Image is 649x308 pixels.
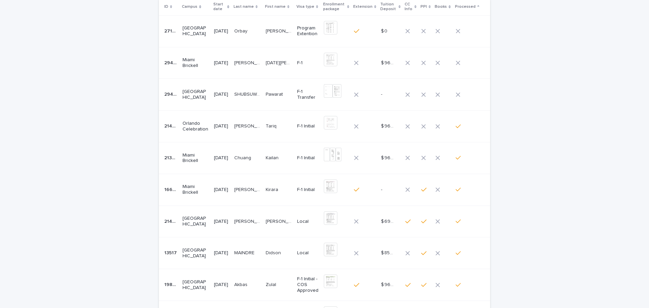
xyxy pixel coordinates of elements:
p: Campus [182,3,197,10]
p: F-1 Initial [297,155,319,161]
p: $ 690.00 [381,217,395,224]
p: [GEOGRAPHIC_DATA] [183,247,209,259]
p: [GEOGRAPHIC_DATA] [183,279,209,291]
p: Books [435,3,447,10]
tr: 2143721437 [GEOGRAPHIC_DATA][DATE][PERSON_NAME][PERSON_NAME] [PERSON_NAME][PERSON_NAME] Local$ 69... [159,206,490,237]
tr: 1982919829 [GEOGRAPHIC_DATA][DATE]AkbasAkbas ZulalZulal F-1 Initial - COS Approved$ 960.00$ 960.00 [159,269,490,301]
p: Kirara [266,186,280,193]
p: F-1 Initial [297,187,319,193]
p: [DATE] [214,187,229,193]
p: Tuition Deposit [380,1,396,13]
p: 13517 [164,249,178,256]
p: F-1 Initial [297,123,319,129]
p: Kailan [266,154,280,161]
p: ALABDULWAHAB [234,122,262,129]
p: [GEOGRAPHIC_DATA] [183,216,209,227]
p: F-1 Initial - COS Approved [297,276,319,293]
p: $ 960.00 [381,154,395,161]
p: Orbay [234,27,249,34]
p: [PERSON_NAME] [234,59,262,66]
p: Start date [213,1,225,13]
p: [GEOGRAPHIC_DATA] [183,25,209,37]
p: 16614 [164,186,178,193]
tr: 2140321403 Orlando Celebration[DATE][PERSON_NAME][PERSON_NAME] TariqTariq F-1 Initial$ 960.00$ 96... [159,111,490,142]
p: [DATE] [214,219,229,224]
tr: 2940229402 Miami Brickell[DATE][PERSON_NAME][PERSON_NAME] [DATE][PERSON_NAME][DATE][PERSON_NAME] ... [159,47,490,79]
p: Local [297,219,319,224]
tr: 2134521345 Miami Brickell[DATE]ChuangChuang KailanKailan F-1 Initial$ 960.00$ 960.00 [159,142,490,174]
p: $ 960.00 [381,122,395,129]
p: [DATE] [214,155,229,161]
p: Pawarat [266,90,284,97]
p: [GEOGRAPHIC_DATA] [183,89,209,100]
p: Akbas [234,281,249,288]
p: Zulal [266,281,278,288]
p: 29474 [164,90,178,97]
p: Visa type [296,3,314,10]
p: Processed [455,3,476,10]
p: [PERSON_NAME] [234,186,262,193]
p: $ 0 [381,27,389,34]
p: ID [164,3,168,10]
p: Miami Brickell [183,57,209,69]
tr: 1351713517 [GEOGRAPHIC_DATA][DATE]MAINDREMAINDRE DidsonDidson Local$ 850.00$ 850.00 [159,237,490,269]
p: $ 960.00 [381,281,395,288]
p: - [381,90,384,97]
p: [DATE] [214,92,229,97]
p: $ 960.00 [381,59,395,66]
p: Orlando Celebration [183,121,209,132]
p: 29402 [164,59,178,66]
p: First name [265,3,286,10]
p: Miami Brickell [183,184,209,195]
p: 19829 [164,281,178,288]
p: $ 850.00 [381,249,395,256]
p: [DATE] [214,282,229,288]
tr: 2947429474 [GEOGRAPHIC_DATA][DATE]SHUBSUWANSHUBSUWAN PawaratPawarat F-1 Transfer-- [159,79,490,111]
p: SHUBSUWAN [234,90,262,97]
p: - [381,186,384,193]
p: 21345 [164,154,178,161]
p: [DATE] [214,250,229,256]
p: F-1 Transfer [297,89,319,100]
p: Miami Brickell [183,152,209,164]
p: MAINDRE [234,249,256,256]
p: Program Extention [297,25,319,37]
p: CC Info [405,1,413,13]
p: Chuang [234,154,253,161]
p: Didson [266,249,282,256]
p: Michely Cristhina [266,217,293,224]
p: Last name [234,3,254,10]
p: Local [297,250,319,256]
p: Extension [353,3,372,10]
p: F-1 [297,60,319,66]
p: Lucia Ariana [266,59,293,66]
p: Kubilay Rauf [266,27,293,34]
p: Silva Mendes [234,217,262,224]
p: Enrollment package [323,1,345,13]
p: 21437 [164,217,178,224]
p: Tariq [266,122,278,129]
p: [DATE] [214,28,229,34]
tr: 2714027140 [GEOGRAPHIC_DATA][DATE]OrbayOrbay [PERSON_NAME][PERSON_NAME] Program Extention$ 0$ 0 [159,15,490,47]
p: 21403 [164,122,178,129]
tr: 1661416614 Miami Brickell[DATE][PERSON_NAME][PERSON_NAME] KiraraKirara F-1 Initial-- [159,174,490,206]
p: [DATE] [214,123,229,129]
p: PPI [420,3,427,10]
p: 27140 [164,27,178,34]
p: [DATE] [214,60,229,66]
